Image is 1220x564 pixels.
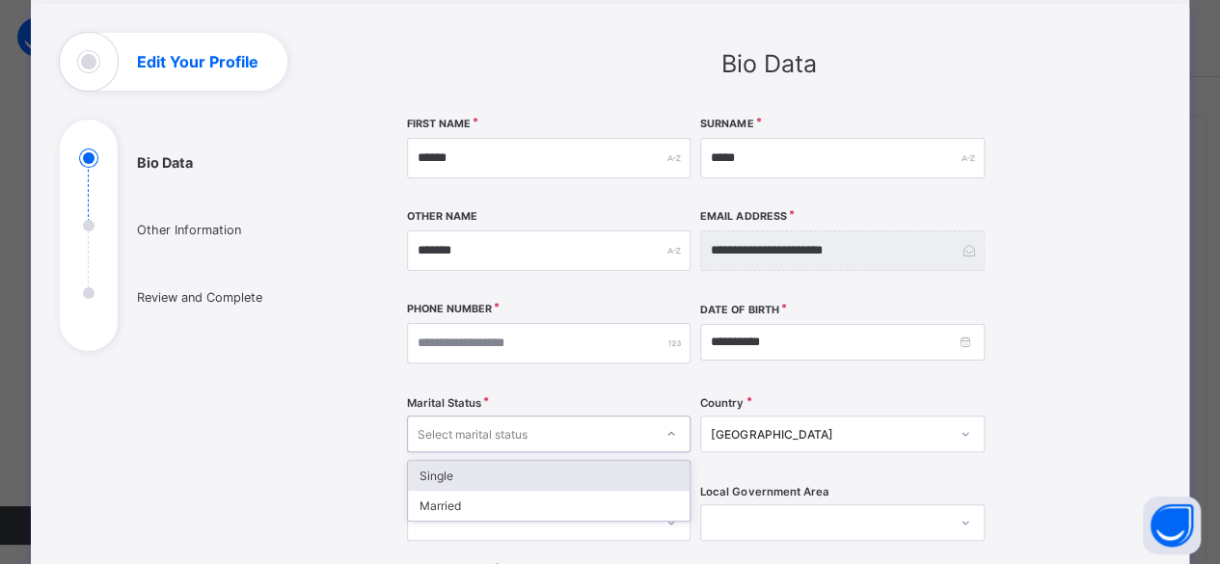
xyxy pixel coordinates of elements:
[418,416,528,452] div: Select marital status
[408,491,691,521] div: Married
[711,427,949,442] div: [GEOGRAPHIC_DATA]
[407,303,492,315] label: Phone Number
[721,49,817,78] span: Bio Data
[137,54,258,69] h1: Edit Your Profile
[407,396,481,410] span: Marital Status
[407,210,477,223] label: Other Name
[407,118,471,130] label: First Name
[408,461,691,491] div: Single
[700,118,753,130] label: Surname
[700,396,744,410] span: Country
[1143,497,1201,554] button: Open asap
[700,485,828,498] span: Local Government Area
[700,210,786,223] label: Email Address
[700,304,778,316] label: Date of Birth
